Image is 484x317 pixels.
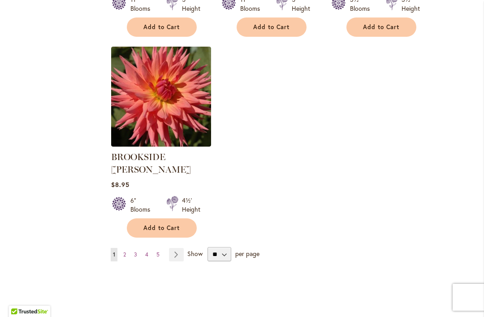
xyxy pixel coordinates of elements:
span: 2 [123,251,126,258]
a: 2 [121,248,128,261]
a: BROOKSIDE CHERI [111,140,211,148]
span: 4 [145,251,148,258]
span: Add to Cart [363,23,400,31]
span: Add to Cart [143,224,180,232]
div: 6" Blooms [130,196,156,214]
div: 4½' Height [182,196,200,214]
iframe: Launch Accessibility Center [7,285,32,310]
button: Add to Cart [127,17,197,37]
span: 5 [156,251,160,258]
a: 3 [132,248,139,261]
a: 4 [143,248,151,261]
span: 1 [113,251,115,258]
span: $8.95 [111,180,130,189]
a: BROOKSIDE [PERSON_NAME] [111,152,191,175]
a: 5 [154,248,162,261]
span: per page [235,249,259,258]
span: Add to Cart [143,23,180,31]
span: Add to Cart [253,23,290,31]
img: BROOKSIDE CHERI [111,47,211,147]
button: Add to Cart [346,17,416,37]
span: 3 [134,251,137,258]
button: Add to Cart [127,218,197,238]
span: Show [187,249,203,258]
button: Add to Cart [237,17,307,37]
